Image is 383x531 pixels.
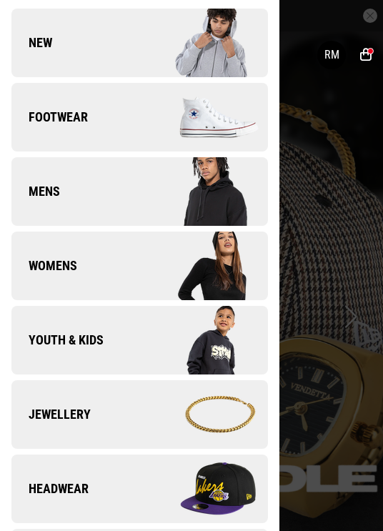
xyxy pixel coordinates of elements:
a: Headwear Company [11,455,268,523]
a: Mens Company [11,157,268,226]
a: Footwear Company [11,83,268,152]
a: Womens Company [11,232,268,300]
img: Company [139,156,267,227]
span: Youth & Kids [11,332,104,349]
span: New [11,34,52,51]
a: Jewellery Company [11,380,268,449]
img: Company [139,81,267,153]
span: Mens [11,183,60,200]
span: Womens [11,257,77,274]
img: Company [139,304,267,376]
a: New Company [11,9,268,77]
img: Company [139,230,267,302]
a: Youth & Kids Company [11,306,268,374]
span: Jewellery [11,406,91,423]
img: Company [139,379,267,450]
span: Footwear [11,109,88,126]
span: Headwear [11,480,89,497]
img: Company [139,453,267,525]
img: Company [139,7,267,79]
div: RM [324,48,339,61]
